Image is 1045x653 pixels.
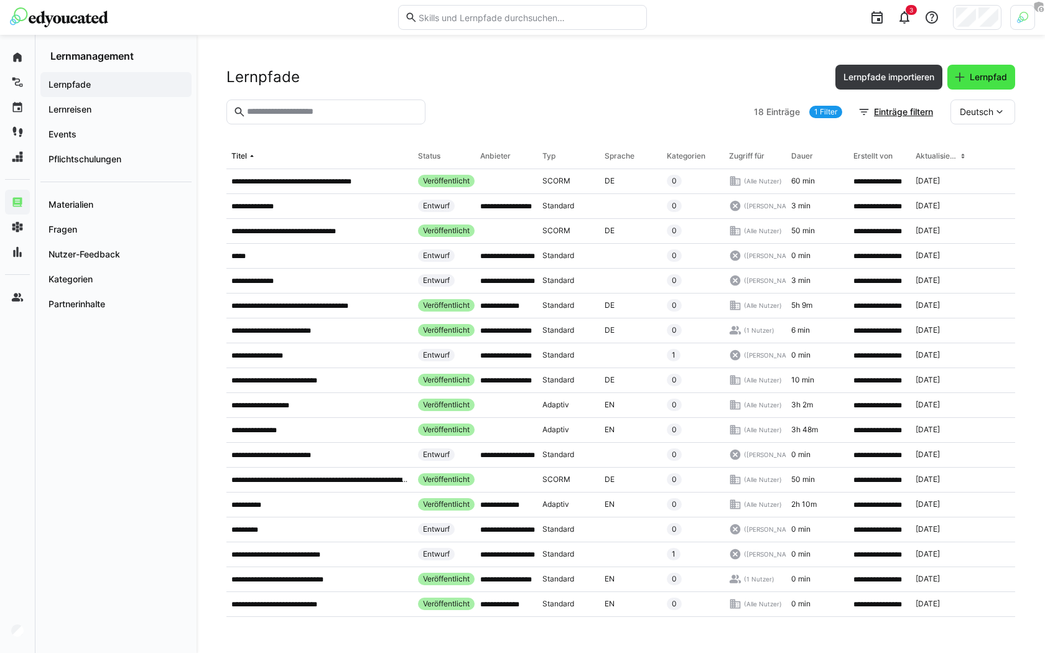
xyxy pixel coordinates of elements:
span: [DATE] [916,499,940,509]
div: Aktualisiert am [916,151,958,161]
div: Zugriff für [729,151,764,161]
span: Adaptiv [542,400,569,410]
span: Veröffentlicht [423,400,470,410]
button: Lernpfad [947,65,1015,90]
span: EN [605,499,615,509]
span: 0 [672,475,677,484]
span: [DATE] [916,375,940,385]
span: Einträge filtern [872,106,935,118]
div: Status [418,151,440,161]
span: [DATE] [916,425,940,435]
span: ([PERSON_NAME]) [744,276,801,285]
span: Veröffentlicht [423,375,470,385]
span: 0 [672,574,677,584]
span: 60 min [791,176,815,186]
span: 0 [672,226,677,236]
span: Veröffentlicht [423,300,470,310]
span: DE [605,300,615,310]
span: (Alle Nutzer) [744,600,782,608]
span: [DATE] [916,176,940,186]
span: DE [605,325,615,335]
span: ([PERSON_NAME]) [744,450,801,459]
span: [DATE] [916,524,940,534]
span: [DATE] [916,251,940,261]
span: [DATE] [916,574,940,584]
span: 0 [672,425,677,435]
span: 0 min [791,574,810,584]
span: 0 min [791,251,810,261]
span: Standard [542,300,574,310]
span: [DATE] [916,450,940,460]
span: 50 min [791,475,815,484]
span: Entwurf [423,450,450,460]
span: (Alle Nutzer) [744,425,782,434]
span: SCORM [542,176,570,186]
span: 2h 10m [791,499,817,509]
span: 3h 48m [791,425,818,435]
span: Veröffentlicht [423,325,470,335]
span: Adaptiv [542,499,569,509]
span: 3 min [791,276,810,285]
span: ([PERSON_NAME]) [744,525,801,534]
span: (Alle Nutzer) [744,376,782,384]
span: 18 [754,106,764,118]
span: (Alle Nutzer) [744,500,782,509]
span: Standard [542,325,574,335]
span: [DATE] [916,599,940,609]
span: Entwurf [423,276,450,285]
span: Standard [542,549,574,559]
span: Standard [542,276,574,285]
span: 50 min [791,226,815,236]
span: 0 [672,599,677,609]
span: ([PERSON_NAME]) [744,351,801,359]
span: Veröffentlicht [423,499,470,509]
span: Entwurf [423,251,450,261]
span: DE [605,375,615,385]
span: (Alle Nutzer) [744,401,782,409]
span: Veröffentlicht [423,574,470,584]
span: (Alle Nutzer) [744,475,782,484]
span: 10 min [791,375,814,385]
span: DE [605,475,615,484]
span: SCORM [542,226,570,236]
span: Standard [542,350,574,360]
div: Dauer [791,151,813,161]
span: (1 Nutzer) [744,326,774,335]
span: Adaptiv [542,425,569,435]
span: DE [605,176,615,186]
div: Typ [542,151,555,161]
span: 0 [672,524,677,534]
span: EN [605,425,615,435]
span: 0 [672,375,677,385]
span: [DATE] [916,325,940,335]
span: [DATE] [916,400,940,410]
span: Lernpfad [968,71,1009,83]
input: Skills und Lernpfade durchsuchen… [417,12,640,23]
span: Veröffentlicht [423,599,470,609]
div: Anbieter [480,151,511,161]
span: Veröffentlicht [423,176,470,186]
span: Veröffentlicht [423,226,470,236]
span: [DATE] [916,226,940,236]
span: [DATE] [916,350,940,360]
span: Lernpfade importieren [842,71,936,83]
span: Veröffentlicht [423,475,470,484]
span: 0 [672,400,677,410]
span: EN [605,574,615,584]
span: 3h 2m [791,400,813,410]
span: Standard [542,450,574,460]
button: Lernpfade importieren [835,65,942,90]
span: 0 [672,176,677,186]
span: Entwurf [423,549,450,559]
span: DE [605,226,615,236]
span: 0 [672,276,677,285]
span: Entwurf [423,201,450,211]
span: (Alle Nutzer) [744,301,782,310]
div: Kategorien [667,151,705,161]
span: Deutsch [960,106,993,118]
span: (Alle Nutzer) [744,177,782,185]
a: 1 Filter [809,106,842,118]
span: 0 [672,450,677,460]
span: Standard [542,524,574,534]
span: (Alle Nutzer) [744,226,782,235]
